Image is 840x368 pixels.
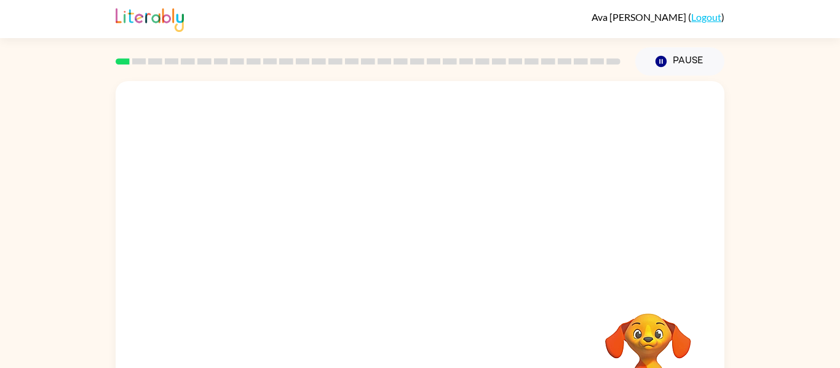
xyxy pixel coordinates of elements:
button: Pause [635,47,724,76]
img: Literably [116,5,184,32]
span: Ava [PERSON_NAME] [592,11,688,23]
a: Logout [691,11,721,23]
div: ( ) [592,11,724,23]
